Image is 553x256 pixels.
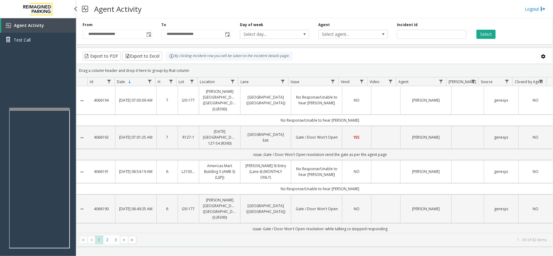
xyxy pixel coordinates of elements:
[503,77,511,86] a: Source Filter Menu
[122,52,162,61] button: Export to Excel
[188,77,196,86] a: Lot Filter Menu
[182,206,195,212] a: I20-177
[120,236,128,244] span: Go to the next page
[77,207,87,211] a: Collapse Details
[488,206,514,212] a: genesys
[437,77,445,86] a: Agent Filter Menu
[91,206,111,212] a: 4066190
[119,206,153,212] a: [DATE] 06:49:25 AM
[398,79,408,84] span: Agent
[166,52,292,61] div: By clicking Incident row you will be taken to the incident details page.
[488,97,514,103] a: genesys
[404,134,448,140] a: [PERSON_NAME]
[167,77,175,86] a: H Filter Menu
[87,149,553,160] td: issue ;Gate / Door Won't Open resolution vend the gate as per the agent page
[404,97,448,103] a: [PERSON_NAME]
[95,236,103,244] span: Page 1
[224,30,230,39] span: Toggle popup
[83,52,121,61] button: Export to PDF
[387,77,395,86] a: Video Filter Menu
[295,206,338,212] a: Gate / Door Won't Open
[87,223,553,234] td: issue: Gate / Door Won't Open resolution: while talking cx stopped responding
[122,237,127,242] span: Go to the next page
[14,22,44,28] span: Agent Activity
[476,30,496,39] button: Select
[82,2,88,16] img: pageIcon
[103,236,111,244] span: Page 2
[404,206,448,212] a: [PERSON_NAME]
[130,237,135,242] span: Go to the last page
[128,236,136,244] span: Go to the last page
[229,77,237,86] a: Location Filter Menu
[90,79,93,84] span: Id
[295,166,338,177] a: No Response/Unable to hear [PERSON_NAME]
[117,79,125,84] span: Date
[488,169,514,174] a: genesys
[370,79,380,84] span: Video
[469,77,477,86] a: Parker Filter Menu
[91,2,145,16] h3: Agent Activity
[160,169,174,174] a: 6
[522,134,549,140] a: NO
[449,79,476,84] span: [PERSON_NAME]
[341,79,350,84] span: Vend
[240,22,264,28] label: Day of week
[119,134,153,140] a: [DATE] 07:01:25 AM
[329,77,337,86] a: Issue Filter Menu
[279,77,287,86] a: Lane Filter Menu
[169,54,174,59] img: infoIcon.svg
[533,98,538,103] span: NO
[77,77,553,233] div: Data table
[354,206,360,211] span: NO
[182,134,195,140] a: R127-1
[119,169,153,174] a: [DATE] 06:54:19 AM
[481,79,493,84] span: Source
[77,65,553,76] div: Drag a column header and drop it here to group by that column
[354,169,360,174] span: NO
[533,169,538,174] span: NO
[203,89,237,112] a: [PERSON_NAME][GEOGRAPHIC_DATA] ([GEOGRAPHIC_DATA]) (I) (R390)
[354,135,360,140] span: YES
[244,163,288,180] a: [PERSON_NAME] St Entry (Lane 4) (MONTHLY ONLY)
[203,129,237,146] a: [DATE] [GEOGRAPHIC_DATA] 127-54 (R390)
[525,6,545,12] a: Logout
[87,183,553,194] td: No Response/Unable to hear [PERSON_NAME]
[404,169,448,174] a: [PERSON_NAME]
[533,135,538,140] span: NO
[240,30,295,39] span: Select day...
[182,97,195,103] a: I20-177
[354,98,360,103] span: NO
[346,206,367,212] a: NO
[158,79,160,84] span: H
[541,6,545,12] img: logout
[77,170,87,174] a: Collapse Details
[318,22,330,28] label: Agent
[6,23,11,28] img: 'icon'
[14,37,31,43] span: Test Call
[145,30,152,39] span: Toggle popup
[179,79,184,84] span: Lot
[77,98,87,103] a: Collapse Details
[161,22,166,28] label: To
[488,134,514,140] a: genesys
[91,134,111,140] a: 4066192
[87,115,553,126] td: No Response/Unable to hear [PERSON_NAME]
[244,132,288,143] a: [GEOGRAPHIC_DATA] Exit
[533,206,538,211] span: NO
[203,197,237,221] a: [PERSON_NAME][GEOGRAPHIC_DATA] ([GEOGRAPHIC_DATA]) (I) (R390)
[358,77,366,86] a: Vend Filter Menu
[295,134,338,140] a: Gate / Door Won't Open
[160,206,174,212] a: 6
[77,135,87,140] a: Collapse Details
[105,77,113,86] a: Id Filter Menu
[1,18,76,33] a: Agent Activity
[203,163,237,180] a: Americas Mart Building 3 (AMB 3) (L)(PJ)
[346,97,367,103] a: NO
[295,94,338,106] a: No Response/Unable to hear [PERSON_NAME]
[91,97,111,103] a: 4066194
[112,236,120,244] span: Page 3
[346,134,367,140] a: YES
[346,169,367,174] a: NO
[127,79,132,84] span: Sortable
[397,22,418,28] label: Incident Id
